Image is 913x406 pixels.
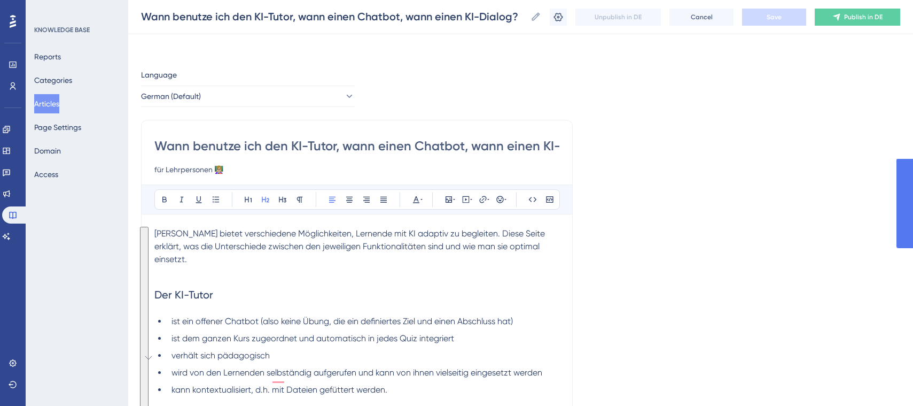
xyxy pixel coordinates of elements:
[171,367,542,378] span: wird von den Lernenden selbständig aufgerufen und kann von ihnen vielseitig eingesetzt werden
[154,137,559,155] input: Article Title
[34,47,61,66] button: Reports
[154,228,547,264] span: [PERSON_NAME] bietet verschiedene Möglichkeiten, Lernende mit KI adaptiv zu begleiten. Diese Seit...
[34,94,59,113] button: Articles
[141,90,201,103] span: German (Default)
[171,350,270,361] span: verhält sich pädagogisch
[691,13,713,21] span: Cancel
[669,9,733,26] button: Cancel
[34,141,61,160] button: Domain
[34,165,58,184] button: Access
[595,13,642,21] span: Unpublish in DE
[154,163,559,176] input: Article Description
[171,316,513,326] span: ist ein offener Chatbot (also keine Übung, die ein definiertes Ziel und einen Abschluss hat)
[141,86,355,107] button: German (Default)
[815,9,900,26] button: Publish in DE
[34,26,90,34] div: KNOWLEDGE BASE
[141,68,177,81] span: Language
[141,9,526,24] input: Article Name
[34,71,72,90] button: Categories
[868,364,900,396] iframe: UserGuiding AI Assistant Launcher
[767,13,782,21] span: Save
[154,288,213,301] span: Der KI-Tutor
[575,9,661,26] button: Unpublish in DE
[171,333,454,343] span: ist dem ganzen Kurs zugeordnet und automatisch in jedes Quiz integriert
[34,118,81,137] button: Page Settings
[844,13,883,21] span: Publish in DE
[742,9,806,26] button: Save
[171,385,387,395] span: kann kontextualisiert, d.h. mit Dateien gefüttert werden.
